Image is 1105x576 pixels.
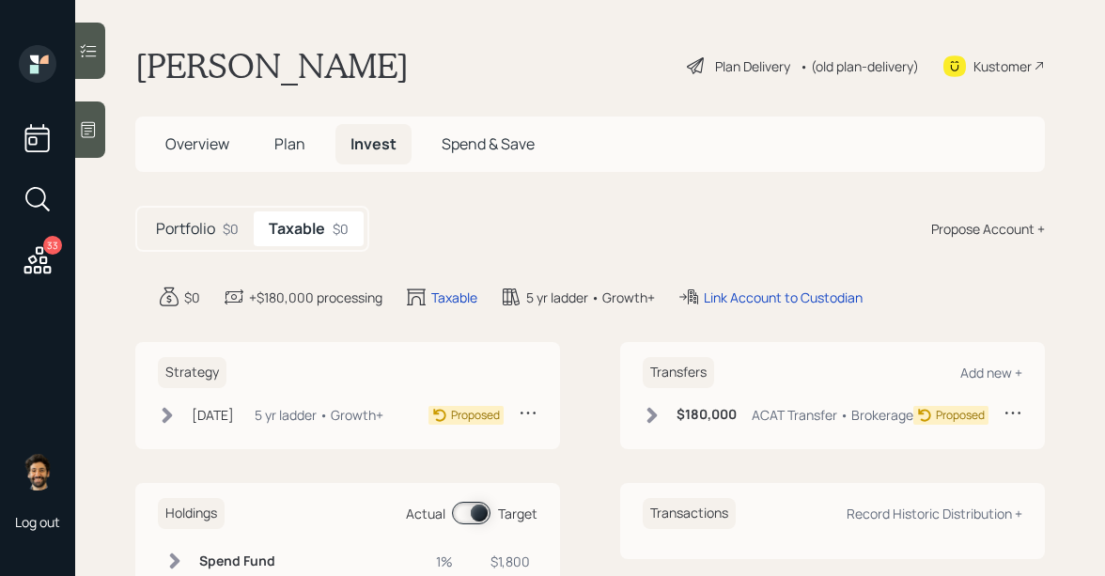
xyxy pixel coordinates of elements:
[931,219,1045,239] div: Propose Account +
[451,407,500,424] div: Proposed
[135,45,409,86] h1: [PERSON_NAME]
[333,219,349,239] div: $0
[158,357,226,388] h6: Strategy
[223,219,239,239] div: $0
[19,453,56,490] img: eric-schwartz-headshot.png
[406,504,445,523] div: Actual
[960,364,1022,381] div: Add new +
[350,133,397,154] span: Invest
[677,407,737,423] h6: $180,000
[800,56,919,76] div: • (old plan-delivery)
[249,288,382,307] div: +$180,000 processing
[165,133,229,154] span: Overview
[526,288,655,307] div: 5 yr ladder • Growth+
[199,553,288,569] h6: Spend Fund
[156,220,215,238] h5: Portfolio
[43,236,62,255] div: 33
[442,133,535,154] span: Spend & Save
[704,288,863,307] div: Link Account to Custodian
[431,288,477,307] div: Taxable
[643,498,736,529] h6: Transactions
[475,552,530,571] div: $1,800
[847,505,1022,522] div: Record Historic Distribution +
[192,405,234,425] div: [DATE]
[158,498,225,529] h6: Holdings
[973,56,1032,76] div: Kustomer
[15,513,60,531] div: Log out
[752,405,913,425] div: ACAT Transfer • Brokerage
[498,504,537,523] div: Target
[936,407,985,424] div: Proposed
[715,56,790,76] div: Plan Delivery
[424,552,453,571] div: 1%
[184,288,200,307] div: $0
[269,220,325,238] h5: Taxable
[274,133,305,154] span: Plan
[255,405,383,425] div: 5 yr ladder • Growth+
[643,357,714,388] h6: Transfers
